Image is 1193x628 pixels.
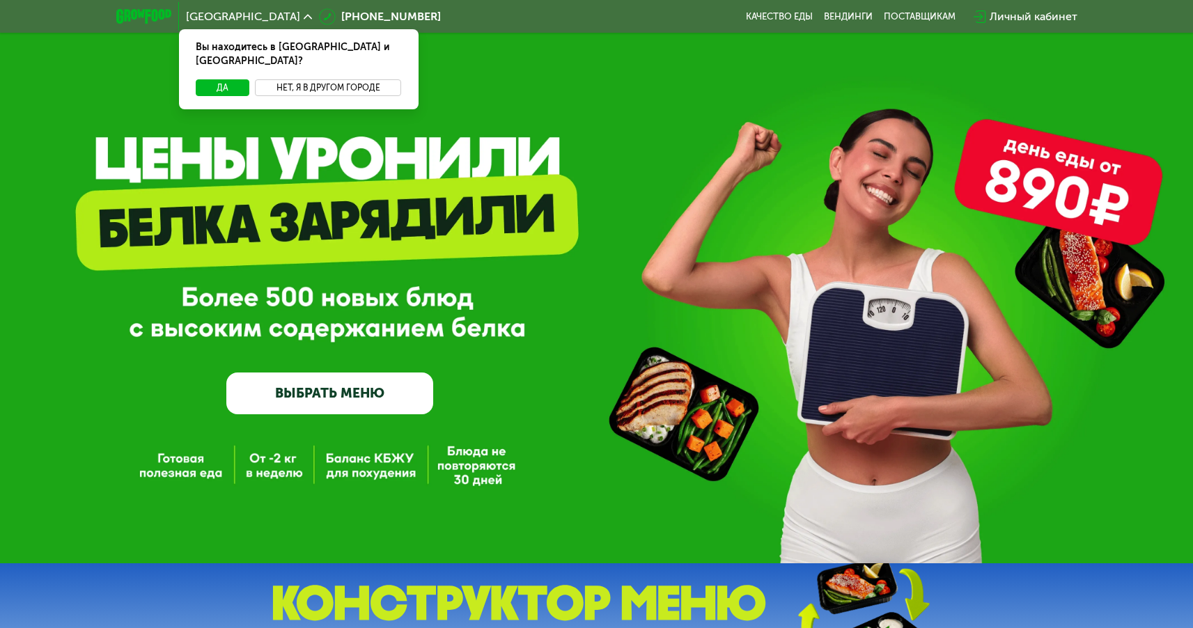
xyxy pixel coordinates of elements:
button: Нет, я в другом городе [255,79,402,96]
a: Вендинги [824,11,873,22]
div: Личный кабинет [990,8,1077,25]
a: Качество еды [746,11,813,22]
button: Да [196,79,249,96]
div: поставщикам [884,11,956,22]
a: [PHONE_NUMBER] [319,8,441,25]
div: Вы находитесь в [GEOGRAPHIC_DATA] и [GEOGRAPHIC_DATA]? [179,29,419,79]
span: [GEOGRAPHIC_DATA] [186,11,300,22]
a: ВЫБРАТЬ МЕНЮ [226,372,432,414]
